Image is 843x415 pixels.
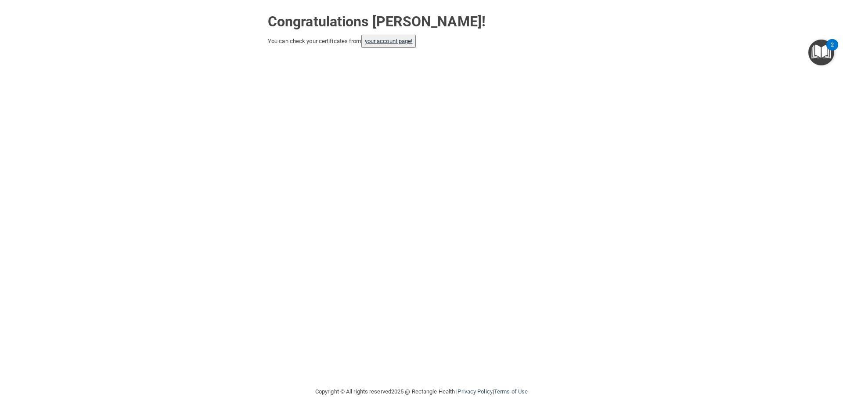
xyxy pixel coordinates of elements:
[268,35,575,48] div: You can check your certificates from
[831,45,834,56] div: 2
[261,378,582,406] div: Copyright © All rights reserved 2025 @ Rectangle Health | |
[361,35,416,48] button: your account page!
[494,388,528,395] a: Terms of Use
[365,38,413,44] a: your account page!
[808,40,834,65] button: Open Resource Center, 2 new notifications
[268,13,486,30] strong: Congratulations [PERSON_NAME]!
[458,388,492,395] a: Privacy Policy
